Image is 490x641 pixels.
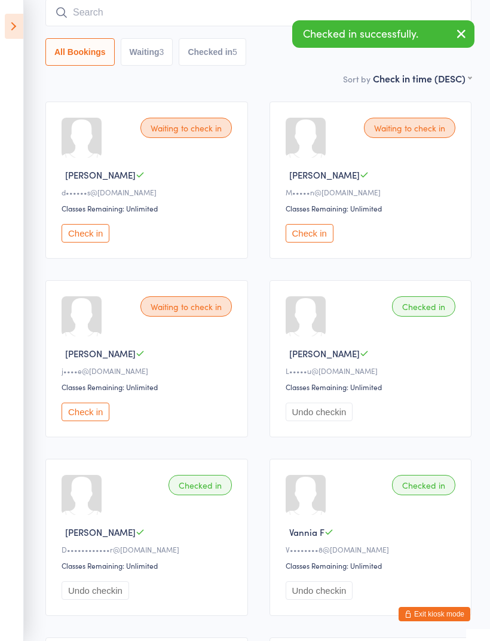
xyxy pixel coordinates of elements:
div: Classes Remaining: Unlimited [286,560,460,571]
button: Check in [62,224,109,243]
div: Waiting to check in [364,118,455,138]
div: 5 [232,47,237,57]
div: Checked in [392,296,455,317]
div: Waiting to check in [140,296,232,317]
button: Undo checkin [286,403,353,421]
div: D••••••••••••r@[DOMAIN_NAME] [62,544,235,554]
div: Waiting to check in [140,118,232,138]
button: All Bookings [45,38,115,66]
span: [PERSON_NAME] [65,347,136,360]
span: [PERSON_NAME] [65,526,136,538]
div: d••••••s@[DOMAIN_NAME] [62,187,235,197]
div: 3 [160,47,164,57]
div: Classes Remaining: Unlimited [62,203,235,213]
span: Vannia F [289,526,324,538]
span: [PERSON_NAME] [289,347,360,360]
div: Classes Remaining: Unlimited [62,382,235,392]
button: Check in [286,224,333,243]
div: V••••••••8@[DOMAIN_NAME] [286,544,460,554]
button: Checked in5 [179,38,246,66]
div: j••••e@[DOMAIN_NAME] [62,366,235,376]
div: M•••••n@[DOMAIN_NAME] [286,187,460,197]
label: Sort by [343,73,370,85]
button: Waiting3 [121,38,173,66]
button: Undo checkin [62,581,129,600]
div: Checked in successfully. [292,20,474,48]
div: Classes Remaining: Unlimited [286,203,460,213]
button: Undo checkin [286,581,353,600]
div: Checked in [169,475,232,495]
div: Classes Remaining: Unlimited [62,560,235,571]
div: L•••••u@[DOMAIN_NAME] [286,366,460,376]
div: Checked in [392,475,455,495]
div: Check in time (DESC) [373,72,471,85]
button: Exit kiosk mode [399,607,470,621]
div: Classes Remaining: Unlimited [286,382,460,392]
span: [PERSON_NAME] [289,168,360,181]
button: Check in [62,403,109,421]
span: [PERSON_NAME] [65,168,136,181]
